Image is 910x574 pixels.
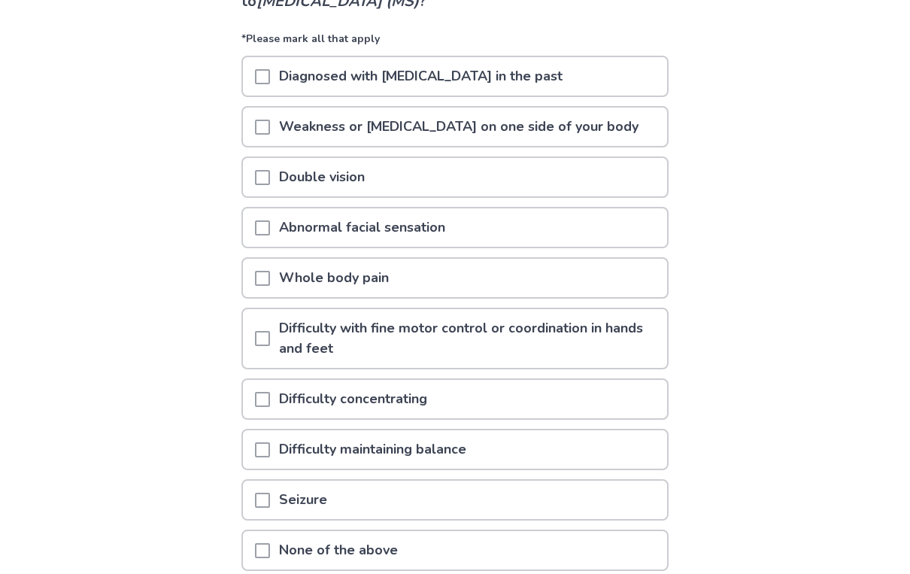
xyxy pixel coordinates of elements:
[241,31,669,56] p: *Please mark all that apply
[270,481,336,519] p: Seizure
[270,57,572,96] p: Diagnosed with [MEDICAL_DATA] in the past
[270,531,407,569] p: None of the above
[270,208,454,247] p: Abnormal facial sensation
[270,259,398,297] p: Whole body pain
[270,430,475,469] p: Difficulty maintaining balance
[270,380,436,418] p: Difficulty concentrating
[270,309,667,368] p: Difficulty with fine motor control or coordination in hands and feet
[270,158,374,196] p: Double vision
[270,108,648,146] p: Weakness or [MEDICAL_DATA] on one side of your body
